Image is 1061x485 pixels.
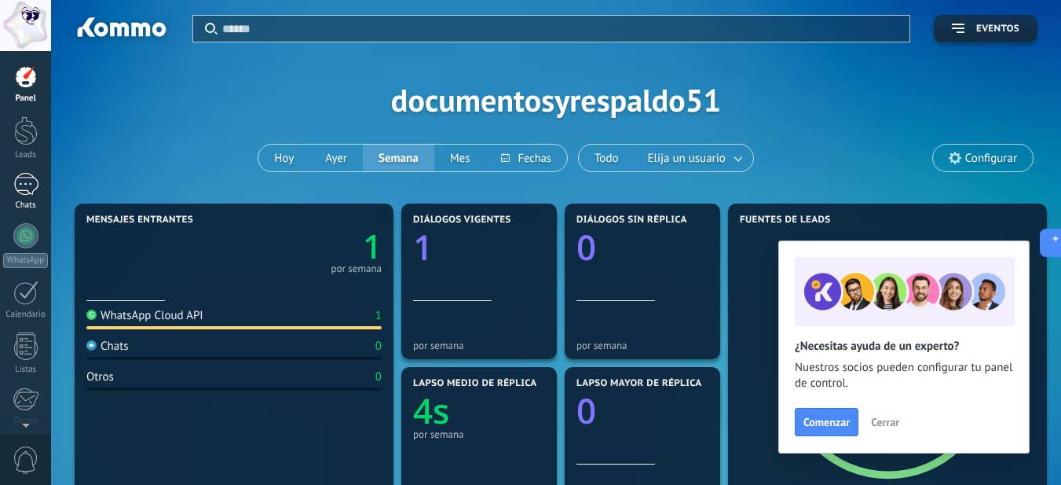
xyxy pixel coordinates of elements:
text: 1 [413,223,433,270]
span: Mensajes entrantes [86,215,193,226]
div: 1 [375,308,382,323]
h2: ¿Necesitas ayuda de un experto? [795,339,1013,354]
div: Chats [3,200,49,211]
span: Comenzar [803,417,850,428]
span: Fuentes de leads [740,215,831,226]
div: Otros [86,369,114,384]
text: 1 [363,224,382,269]
button: Comenzar [795,408,858,436]
div: WhatsApp [3,253,48,268]
div: por semana [576,340,708,351]
div: Chats [86,339,129,354]
button: Hoy [258,145,309,171]
text: 0 [576,387,596,434]
span: Lapso medio de réplica [413,378,537,389]
a: 1 [234,224,382,269]
div: Calendario [3,310,49,320]
button: Elija un usuario [635,145,753,171]
div: 0 [375,339,382,354]
div: Listas [3,365,49,375]
button: Ayer [309,145,363,171]
button: Mes [434,145,486,171]
div: Leads [3,150,49,160]
div: por semana [331,265,382,273]
img: WhatsApp Cloud API [86,310,97,320]
button: Eventos [934,15,1037,42]
span: Diálogos sin réplica [576,215,687,226]
div: Panel [3,94,49,104]
span: Eventos [976,24,1019,35]
button: Semana [363,145,434,171]
div: 0 [375,369,382,384]
span: Configurar [965,152,1017,165]
div: por semana [413,340,545,351]
img: Chats [86,340,97,351]
span: Cerrar [871,417,899,428]
button: Todo [579,145,635,171]
span: Lapso mayor de réplica [576,378,701,389]
span: Elija un usuario [645,148,729,169]
text: 0 [576,223,596,270]
div: por semana [413,428,545,440]
span: Nuestros socios pueden configurar tu panel de control. [795,360,1013,391]
button: Fechas [485,145,566,171]
span: Diálogos vigentes [413,215,511,226]
div: WhatsApp Cloud API [86,308,203,323]
text: 4s [413,387,450,434]
button: Cerrar [864,410,906,434]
